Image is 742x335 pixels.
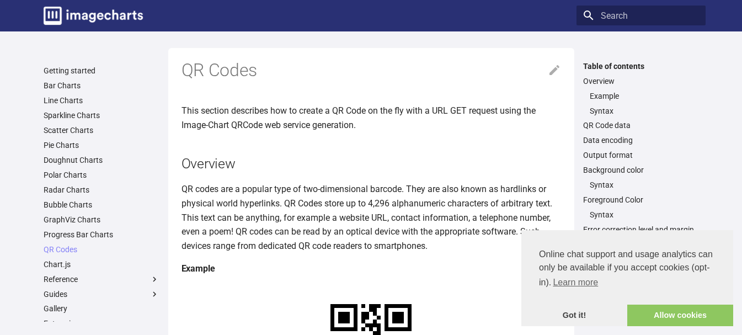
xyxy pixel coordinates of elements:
[44,110,159,120] a: Sparkline Charts
[583,135,699,145] a: Data encoding
[44,200,159,210] a: Bubble Charts
[44,95,159,105] a: Line Charts
[590,106,699,116] a: Syntax
[521,305,627,327] a: dismiss cookie message
[576,61,706,71] label: Table of contents
[182,262,561,276] h4: Example
[182,104,561,132] p: This section describes how to create a QR Code on the fly with a URL GET request using the Image-...
[583,210,699,220] nav: Foreground Color
[44,66,159,76] a: Getting started
[539,248,716,291] span: Online chat support and usage analytics can only be available if you accept cookies (opt-in).
[583,76,699,86] a: Overview
[583,91,699,116] nav: Overview
[590,91,699,101] a: Example
[551,274,600,291] a: learn more about cookies
[182,59,561,82] h1: QR Codes
[44,81,159,91] a: Bar Charts
[583,225,699,235] a: Error correction level and margin
[583,120,699,130] a: QR Code data
[44,304,159,313] a: Gallery
[44,125,159,135] a: Scatter Charts
[627,305,733,327] a: allow cookies
[583,195,699,205] a: Foreground Color
[44,155,159,165] a: Doughnut Charts
[44,140,159,150] a: Pie Charts
[583,165,699,175] a: Background color
[576,6,706,25] input: Search
[44,259,159,269] a: Chart.js
[590,180,699,190] a: Syntax
[44,318,159,328] a: Enterprise
[44,230,159,240] a: Progress Bar Charts
[44,289,159,299] label: Guides
[44,170,159,180] a: Polar Charts
[182,182,561,253] p: QR codes are a popular type of two-dimensional barcode. They are also known as hardlinks or physi...
[576,61,706,235] nav: Table of contents
[583,150,699,160] a: Output format
[44,274,159,284] label: Reference
[39,2,147,29] a: Image-Charts documentation
[44,7,143,25] img: logo
[590,210,699,220] a: Syntax
[583,180,699,190] nav: Background color
[182,154,561,173] h2: Overview
[44,185,159,195] a: Radar Charts
[44,215,159,225] a: GraphViz Charts
[44,244,159,254] a: QR Codes
[521,230,733,326] div: cookieconsent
